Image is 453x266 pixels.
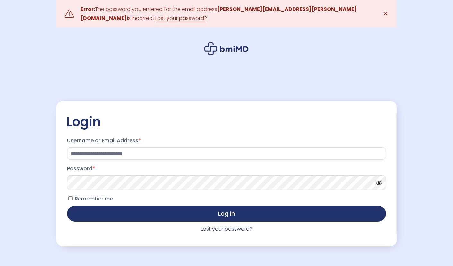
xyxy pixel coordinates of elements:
input: Remember me [68,196,73,200]
div: The password you entered for the email address is incorrect. [81,5,372,23]
label: Password [67,164,386,174]
span: ✕ [383,9,388,18]
button: Log in [67,206,386,222]
label: Username or Email Address [67,136,386,146]
a: Lost your password? [201,225,252,233]
strong: [PERSON_NAME][EMAIL_ADDRESS][PERSON_NAME][DOMAIN_NAME] [81,5,357,22]
a: ✕ [379,7,392,20]
strong: Error: [81,5,95,13]
h2: Login [66,114,387,130]
a: Lost your password? [155,14,207,22]
span: Remember me [75,195,113,202]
